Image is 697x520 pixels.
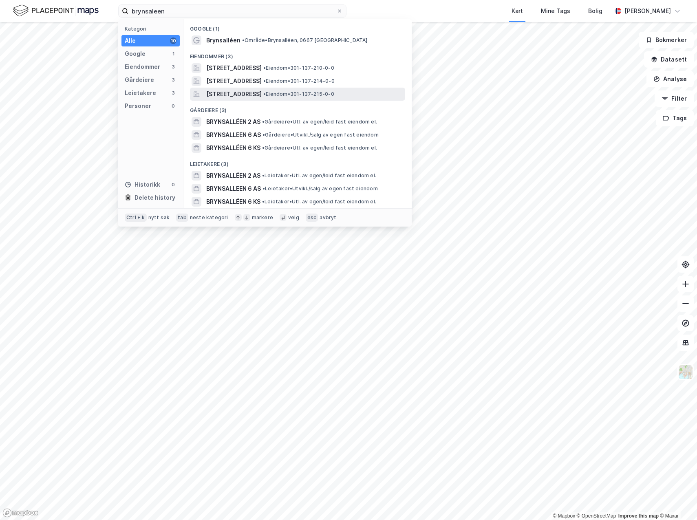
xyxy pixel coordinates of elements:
[206,143,260,153] span: BRYNSALLÉEN 6 KS
[125,101,151,111] div: Personer
[170,181,176,188] div: 0
[678,364,693,380] img: Z
[206,117,260,127] span: BRYNSALLÉEN 2 AS
[125,26,180,32] div: Kategori
[135,193,175,203] div: Delete history
[206,35,240,45] span: Brynsalléen
[262,132,379,138] span: Gårdeiere • Utvikl./salg av egen fast eiendom
[624,6,671,16] div: [PERSON_NAME]
[588,6,602,16] div: Bolig
[170,103,176,109] div: 0
[639,32,694,48] button: Bokmerker
[306,214,318,222] div: esc
[262,145,377,151] span: Gårdeiere • Utl. av egen/leid fast eiendom el.
[206,130,261,140] span: BRYNSALLEEN 6 AS
[170,90,176,96] div: 3
[262,132,265,138] span: •
[288,214,299,221] div: velg
[262,185,265,192] span: •
[618,513,659,519] a: Improve this map
[170,77,176,83] div: 3
[644,51,694,68] button: Datasett
[242,37,368,44] span: Område • Brynsalléen, 0667 [GEOGRAPHIC_DATA]
[656,481,697,520] div: Kontrollprogram for chat
[170,37,176,44] div: 10
[262,172,376,179] span: Leietaker • Utl. av egen/leid fast eiendom el.
[656,481,697,520] iframe: Chat Widget
[206,76,262,86] span: [STREET_ADDRESS]
[656,110,694,126] button: Tags
[262,119,265,125] span: •
[190,214,228,221] div: neste kategori
[512,6,523,16] div: Kart
[2,508,38,518] a: Mapbox homepage
[183,101,412,115] div: Gårdeiere (3)
[577,513,616,519] a: OpenStreetMap
[176,214,188,222] div: tab
[125,62,160,72] div: Eiendommer
[263,65,266,71] span: •
[206,63,262,73] span: [STREET_ADDRESS]
[263,91,334,97] span: Eiendom • 301-137-215-0-0
[252,214,273,221] div: markere
[183,47,412,62] div: Eiendommer (3)
[128,5,336,17] input: Søk på adresse, matrikkel, gårdeiere, leietakere eller personer
[125,49,146,59] div: Google
[263,78,335,84] span: Eiendom • 301-137-214-0-0
[262,198,265,205] span: •
[170,51,176,57] div: 1
[148,214,170,221] div: nytt søk
[262,185,378,192] span: Leietaker • Utvikl./salg av egen fast eiendom
[183,154,412,169] div: Leietakere (3)
[242,37,245,43] span: •
[262,145,265,151] span: •
[125,36,136,46] div: Alle
[320,214,336,221] div: avbryt
[263,78,266,84] span: •
[262,198,376,205] span: Leietaker • Utl. av egen/leid fast eiendom el.
[553,513,575,519] a: Mapbox
[125,88,156,98] div: Leietakere
[541,6,570,16] div: Mine Tags
[13,4,99,18] img: logo.f888ab2527a4732fd821a326f86c7f29.svg
[262,119,377,125] span: Gårdeiere • Utl. av egen/leid fast eiendom el.
[263,65,334,71] span: Eiendom • 301-137-210-0-0
[206,89,262,99] span: [STREET_ADDRESS]
[125,214,147,222] div: Ctrl + k
[206,197,260,207] span: BRYNSALLÉEN 6 KS
[183,19,412,34] div: Google (1)
[655,90,694,107] button: Filter
[262,172,265,178] span: •
[170,64,176,70] div: 3
[125,75,154,85] div: Gårdeiere
[206,184,261,194] span: BRYNSALLEEN 6 AS
[646,71,694,87] button: Analyse
[263,91,266,97] span: •
[206,171,260,181] span: BRYNSALLÉEN 2 AS
[125,180,160,189] div: Historikk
